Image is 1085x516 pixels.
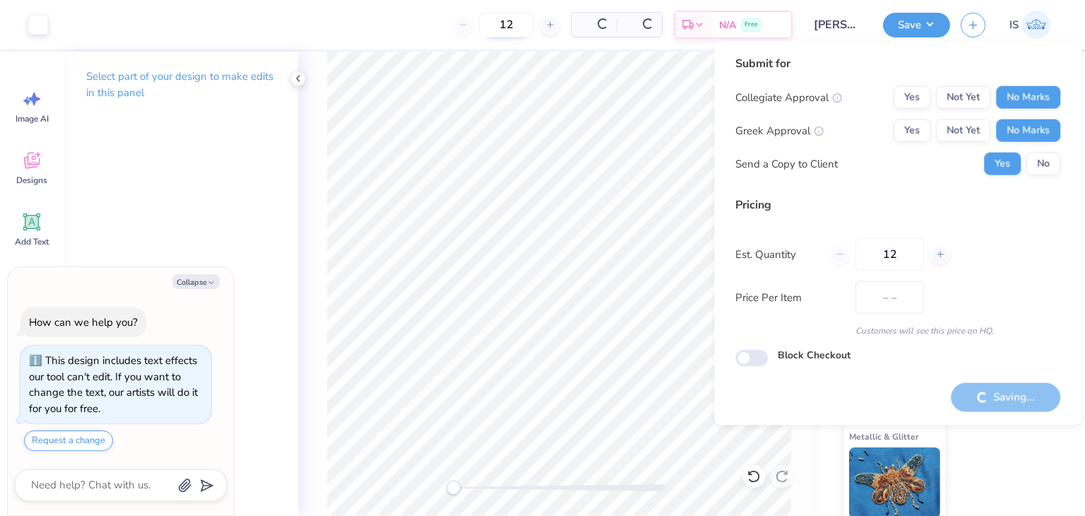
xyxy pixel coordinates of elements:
[883,13,950,37] button: Save
[778,348,850,363] label: Block Checkout
[996,86,1060,109] button: No Marks
[16,113,49,124] span: Image AI
[1022,11,1050,39] img: Ishita Singh
[735,289,845,305] label: Price Per Item
[1026,153,1060,175] button: No
[735,324,1060,337] div: Customers will see this price on HQ.
[984,153,1021,175] button: Yes
[936,119,990,142] button: Not Yet
[745,20,758,30] span: Free
[1009,17,1019,33] span: IS
[86,69,275,101] p: Select part of your design to make edits in this panel
[15,236,49,247] span: Add Text
[894,86,930,109] button: Yes
[29,315,138,329] div: How can we help you?
[172,274,220,289] button: Collapse
[735,89,842,105] div: Collegiate Approval
[24,430,113,451] button: Request a change
[894,119,930,142] button: Yes
[16,175,47,186] span: Designs
[735,246,819,262] label: Est. Quantity
[719,18,736,33] span: N/A
[446,481,461,495] div: Accessibility label
[849,429,919,444] span: Metallic & Glitter
[936,86,990,109] button: Not Yet
[479,12,534,37] input: – –
[735,156,838,172] div: Send a Copy to Client
[735,55,1060,72] div: Submit for
[803,11,872,39] input: Untitled Design
[735,197,1060,213] div: Pricing
[29,353,198,416] div: This design includes text effects our tool can't edit. If you want to change the text, our artist...
[855,238,924,271] input: – –
[735,122,824,139] div: Greek Approval
[996,119,1060,142] button: No Marks
[1003,11,1057,39] a: IS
